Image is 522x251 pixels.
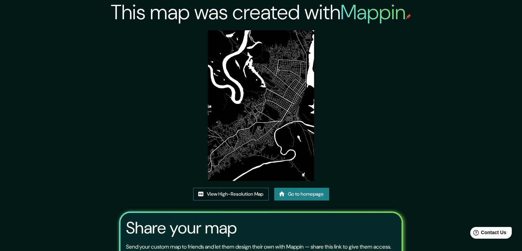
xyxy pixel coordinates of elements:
[406,14,411,19] img: mappin-pin
[126,243,391,251] p: Send your custom map to friends and let them design their own with Mappin — share this link to gi...
[208,30,314,181] img: created-map
[274,188,329,200] a: Go to homepage
[461,224,514,243] iframe: Help widget launcher
[193,188,269,200] a: View High-Resolution Map
[126,218,237,238] h3: Share your map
